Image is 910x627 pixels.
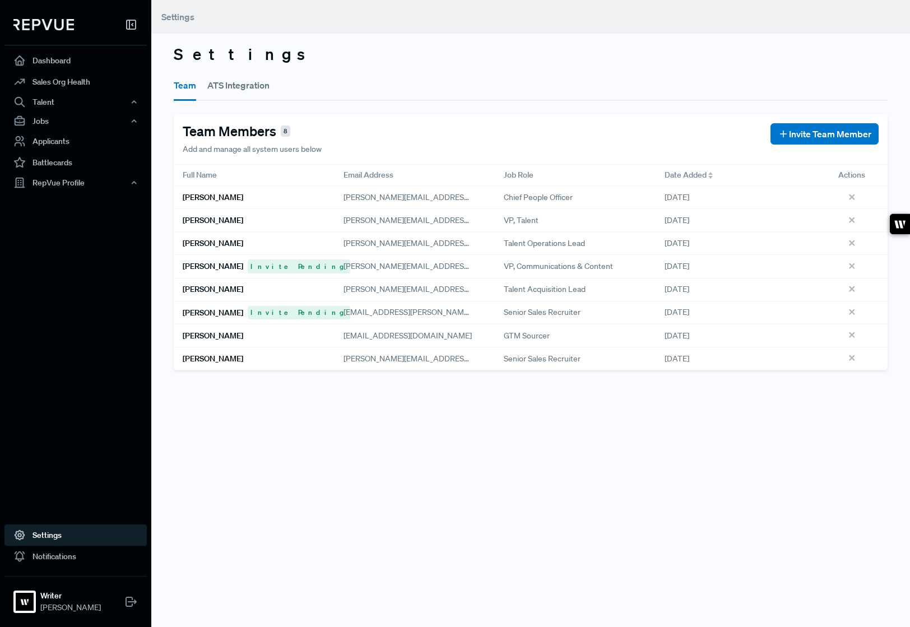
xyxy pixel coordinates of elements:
span: [EMAIL_ADDRESS][DOMAIN_NAME] [343,331,472,341]
a: Battlecards [4,152,147,173]
h6: [PERSON_NAME] [183,216,243,225]
span: [PERSON_NAME][EMAIL_ADDRESS][DOMAIN_NAME] [343,284,532,294]
span: [PERSON_NAME] [40,602,101,614]
div: [DATE] [656,347,816,370]
a: Notifications [4,546,147,567]
span: [PERSON_NAME][EMAIL_ADDRESS][DOMAIN_NAME] [343,261,532,271]
img: RepVue [13,19,74,30]
h6: [PERSON_NAME] [183,285,243,294]
button: RepVue Profile [4,173,147,192]
h6: [PERSON_NAME] [183,239,243,248]
span: Senior sales recruiter [504,306,581,318]
span: Senior Sales Recruiter [504,353,581,365]
span: GTM Sourcer [504,330,550,342]
span: [PERSON_NAME][EMAIL_ADDRESS][DOMAIN_NAME] [343,215,532,225]
span: [PERSON_NAME][EMAIL_ADDRESS][PERSON_NAME][DOMAIN_NAME] [343,238,593,248]
a: Applicants [4,131,147,152]
h3: Settings [174,45,888,64]
button: Jobs [4,112,147,131]
span: Talent Operations Lead [504,238,585,249]
span: [PERSON_NAME][EMAIL_ADDRESS][DOMAIN_NAME] [343,354,532,364]
div: [DATE] [656,232,816,255]
span: Actions [838,169,865,181]
div: [DATE] [656,255,816,278]
span: Job Role [504,169,533,181]
div: [DATE] [656,324,816,347]
div: [DATE] [656,278,816,301]
img: Writer [16,593,34,611]
span: [PERSON_NAME][EMAIL_ADDRESS][DOMAIN_NAME] [343,192,532,202]
span: Invite Pending [248,306,350,319]
div: [DATE] [656,209,816,232]
strong: Writer [40,590,101,602]
div: [DATE] [656,186,816,209]
p: Add and manage all system users below [183,143,322,155]
span: Date Added [665,169,707,181]
span: Chief People Officer [504,192,573,203]
h6: [PERSON_NAME] [183,354,243,364]
h6: [PERSON_NAME] [183,331,243,341]
h6: [PERSON_NAME] [183,193,243,202]
h6: [PERSON_NAME] [183,308,243,318]
div: Toggle SortBy [656,165,816,186]
h6: [PERSON_NAME] [183,262,243,271]
h4: Team Members [183,123,276,140]
span: Settings [161,11,194,22]
a: Dashboard [4,50,147,71]
a: Settings [4,524,147,546]
button: ATS Integration [207,69,270,101]
button: Talent [4,92,147,112]
a: WriterWriter[PERSON_NAME] [4,576,147,618]
span: 8 [281,126,290,137]
button: Team [174,69,196,101]
span: Full Name [183,169,217,181]
span: Invite Pending [248,259,350,273]
span: Email Address [343,169,393,181]
span: Talent Acquisition Lead [504,284,586,295]
button: Invite Team Member [770,123,879,145]
span: VP, Talent [504,215,538,226]
span: Invite Team Member [789,127,871,141]
div: [DATE] [656,301,816,324]
span: [EMAIL_ADDRESS][PERSON_NAME][DOMAIN_NAME] [343,307,532,317]
span: VP, Communications & Content [504,261,613,272]
a: Sales Org Health [4,71,147,92]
